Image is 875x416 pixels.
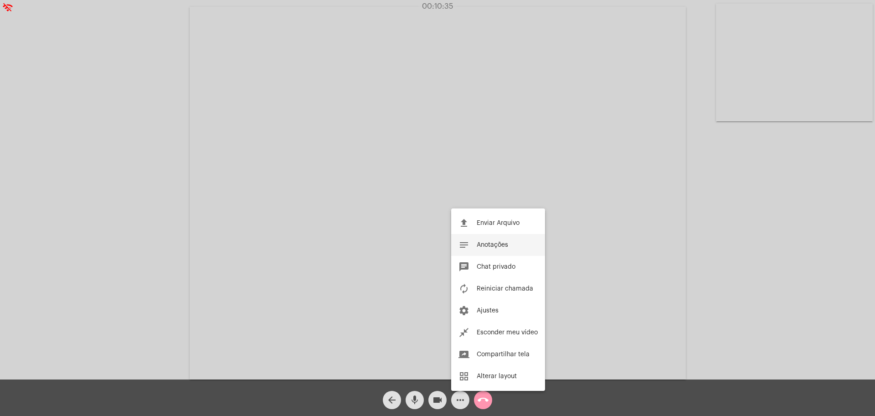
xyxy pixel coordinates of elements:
mat-icon: screen_share [458,349,469,360]
mat-icon: autorenew [458,283,469,294]
mat-icon: notes [458,239,469,250]
mat-icon: chat [458,261,469,272]
mat-icon: file_upload [458,218,469,229]
mat-icon: settings [458,305,469,316]
mat-icon: grid_view [458,371,469,382]
span: Alterar layout [477,373,517,380]
mat-icon: close_fullscreen [458,327,469,338]
span: Reiniciar chamada [477,286,533,292]
span: Esconder meu vídeo [477,329,538,336]
span: Ajustes [477,307,499,314]
span: Enviar Arquivo [477,220,520,226]
span: Compartilhar tela [477,351,530,358]
span: Anotações [477,242,508,248]
span: Chat privado [477,264,515,270]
